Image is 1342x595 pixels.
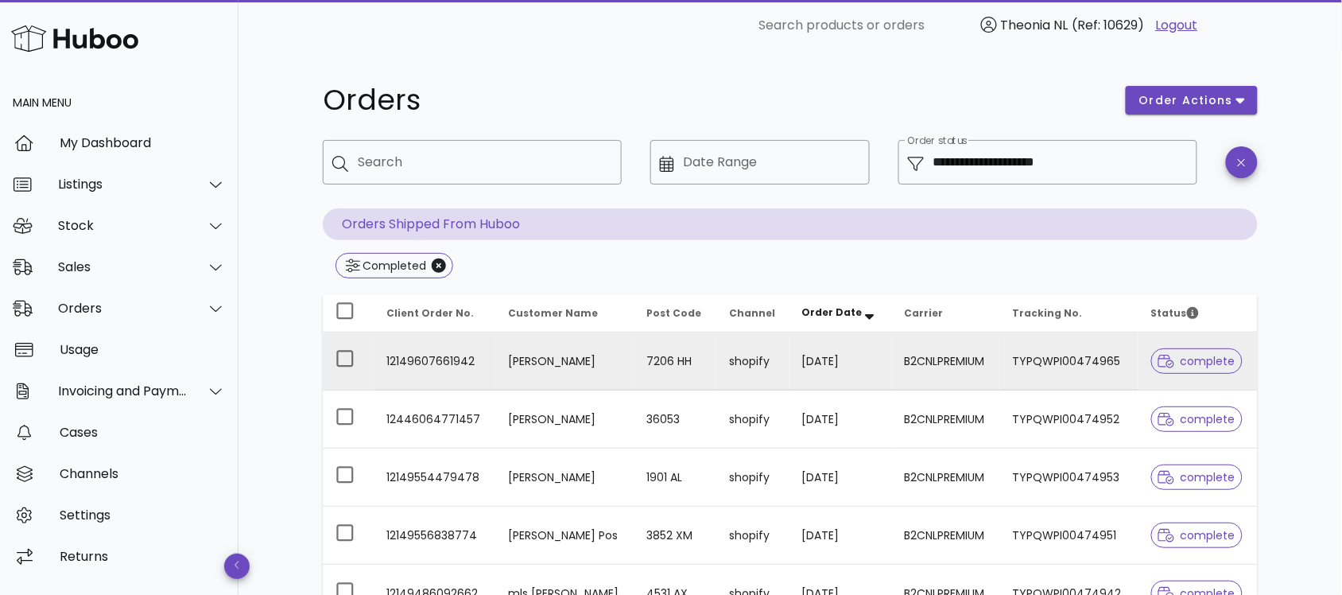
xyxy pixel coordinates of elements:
[374,294,495,332] th: Client Order No.
[789,332,892,391] td: [DATE]
[1126,86,1258,115] button: order actions
[892,507,1000,565] td: B2CNLPREMIUM
[1138,92,1234,109] span: order actions
[716,507,789,565] td: shopify
[58,177,188,192] div: Listings
[495,391,634,449] td: [PERSON_NAME]
[716,391,789,449] td: shopify
[60,425,226,440] div: Cases
[60,342,226,357] div: Usage
[999,391,1138,449] td: TYPQWPI00474952
[892,449,1000,507] td: B2CNLPREMIUM
[634,391,716,449] td: 36053
[892,332,1000,391] td: B2CNLPREMIUM
[58,383,188,399] div: Invoicing and Payments
[716,449,789,507] td: shopify
[802,305,863,319] span: Order Date
[374,391,495,449] td: 12446064771457
[495,332,634,391] td: [PERSON_NAME]
[716,332,789,391] td: shopify
[1156,16,1198,35] a: Logout
[908,135,968,147] label: Order status
[789,507,892,565] td: [DATE]
[60,135,226,150] div: My Dashboard
[1158,530,1235,541] span: complete
[999,449,1138,507] td: TYPQWPI00474953
[892,391,1000,449] td: B2CNLPREMIUM
[999,332,1138,391] td: TYPQWPI00474965
[1158,356,1235,367] span: complete
[58,218,188,233] div: Stock
[789,391,892,449] td: [DATE]
[58,259,188,274] div: Sales
[323,86,1107,115] h1: Orders
[374,507,495,565] td: 12149556838774
[495,507,634,565] td: [PERSON_NAME] Pos
[360,258,427,274] div: Completed
[647,306,702,320] span: Post Code
[1138,294,1258,332] th: Status
[508,306,598,320] span: Customer Name
[999,507,1138,565] td: TYPQWPI00474951
[374,449,495,507] td: 12149554479478
[11,21,138,56] img: Huboo Logo
[789,294,892,332] th: Order Date: Sorted descending. Activate to remove sorting.
[716,294,789,332] th: Channel
[634,449,716,507] td: 1901 AL
[1151,306,1199,320] span: Status
[1158,472,1235,483] span: complete
[1072,16,1145,34] span: (Ref: 10629)
[495,294,634,332] th: Customer Name
[58,301,188,316] div: Orders
[729,306,775,320] span: Channel
[634,294,716,332] th: Post Code
[323,208,1258,240] p: Orders Shipped From Huboo
[386,306,474,320] span: Client Order No.
[999,294,1138,332] th: Tracking No.
[60,507,226,523] div: Settings
[495,449,634,507] td: [PERSON_NAME]
[634,507,716,565] td: 3852 XM
[432,259,446,273] button: Close
[1001,16,1069,34] span: Theonia NL
[905,306,944,320] span: Carrier
[60,466,226,481] div: Channels
[892,294,1000,332] th: Carrier
[789,449,892,507] td: [DATE]
[1158,414,1235,425] span: complete
[374,332,495,391] td: 12149607661942
[1012,306,1082,320] span: Tracking No.
[60,549,226,564] div: Returns
[634,332,716,391] td: 7206 HH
